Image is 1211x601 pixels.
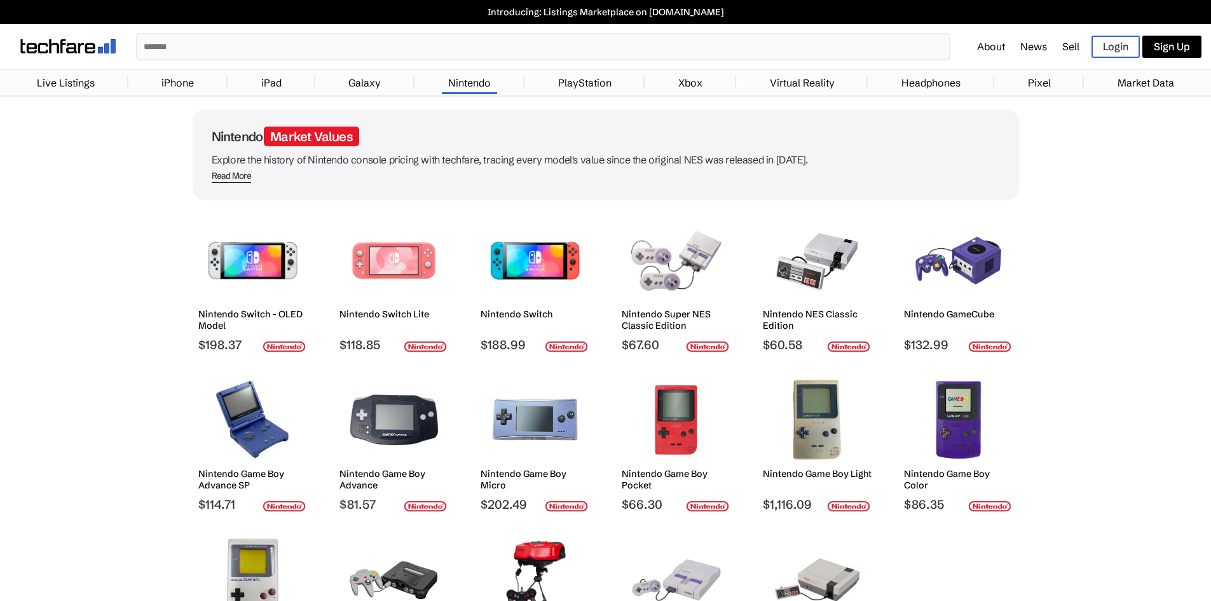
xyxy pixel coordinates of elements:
a: Nintendo Switch Nintendo Switch $188.99 nintendo-logo [475,213,596,352]
img: nintendo-logo [404,501,447,512]
img: Nintendo Switch (OLED Model) [208,219,298,302]
a: Nintendo Game Boy Advance SP Nintendo Game Boy Advance $81.57 nintendo-logo [334,373,455,512]
img: nintendo-logo [968,501,1011,512]
img: techfare logo [20,39,116,53]
img: nintendo-logo [263,341,306,352]
a: Virtual Reality [763,70,841,95]
h2: Nintendo GameCube [904,308,1013,320]
img: Nintendo Switch [490,219,580,302]
a: Nintendo Game Boy Pocket Nintendo Game Boy Pocket $66.30 nintendo-logo [616,373,737,512]
a: Nintendo Game Boy Micro Nintendo Game Boy Micro $202.49 nintendo-logo [475,373,596,512]
a: Nintendo Super NES Classic Edition Nintendo Super NES Classic Edition $67.60 nintendo-logo [616,213,737,352]
a: Xbox [672,70,709,95]
h2: Nintendo Game Boy Pocket [622,468,730,491]
span: $66.30 [622,497,730,512]
p: Explore the history of Nintendo console pricing with techfare, tracing every model's value since ... [212,151,1000,169]
h2: Nintendo Game Boy Color [904,468,1013,491]
img: nintendo-logo [404,341,447,352]
span: $202.49 [481,497,589,512]
a: Nintendo GameCube Nintendo GameCube $132.99 nintendo-logo [898,213,1019,352]
a: About [977,40,1005,53]
h2: Nintendo Game Boy Micro [481,468,589,491]
a: Nintendo Game Boy Light Nintendo Game Boy Light $1,116.09 nintendo-logo [757,373,878,512]
h1: Nintendo [212,128,1000,144]
img: Nintendo NES Classic Edition [772,219,862,302]
img: Nintendo Game Boy Pocket [631,379,721,462]
a: Nintendo Switch Lite Nintendo Switch Lite $118.85 nintendo-logo [334,213,455,352]
img: nintendo-logo [545,501,588,512]
h2: Nintendo Game Boy Advance SP [198,468,307,491]
a: Pixel [1022,70,1057,95]
span: $114.71 [198,497,307,512]
a: Login [1091,36,1140,58]
img: nintendo-logo [545,341,588,352]
h2: Nintendo Switch Lite [339,308,448,320]
img: Nintendo GameCube [913,219,1003,302]
img: Nintendo Super NES Classic Edition [631,219,721,302]
img: nintendo-logo [686,341,729,352]
a: Nintendo Switch (OLED Model) Nintendo Switch - OLED Model $198.37 nintendo-logo [193,213,313,352]
img: nintendo-logo [968,341,1011,352]
a: Sign Up [1142,36,1201,58]
img: Nintendo Game Boy Light [772,379,862,462]
a: News [1020,40,1047,53]
a: Nintendo [442,70,497,95]
a: Headphones [895,70,967,95]
h2: Nintendo Game Boy Light [763,468,872,480]
img: nintendo-logo [827,341,870,352]
img: Nintendo Game Boy Color [913,379,1003,462]
a: Nintendo Game Boy Color Nintendo Game Boy Color $86.35 nintendo-logo [898,373,1019,512]
img: Nintendo Game Boy Micro [490,379,580,462]
span: $60.58 [763,337,872,352]
img: nintendo-logo [263,501,306,512]
span: $118.85 [339,337,448,352]
a: Market Data [1111,70,1180,95]
span: $132.99 [904,337,1013,352]
a: iPhone [155,70,200,95]
a: Introducing: Listings Marketplace on [DOMAIN_NAME] [6,6,1205,18]
div: Read More [212,170,252,181]
h2: Nintendo NES Classic Edition [763,308,872,331]
span: $1,116.09 [763,497,872,512]
a: Galaxy [342,70,387,95]
span: $86.35 [904,497,1013,512]
a: Sell [1062,40,1079,53]
img: Nintendo Switch Lite [349,219,439,302]
a: Nintendo Game Boy Advance SP Nintendo Game Boy Advance SP $114.71 nintendo-logo [193,373,313,512]
span: Read More [212,170,252,183]
span: $67.60 [622,337,730,352]
img: nintendo-logo [827,501,870,512]
span: $81.57 [339,497,448,512]
h2: Nintendo Game Boy Advance [339,468,448,491]
h2: Nintendo Switch [481,308,589,320]
span: $198.37 [198,337,307,352]
a: PlayStation [552,70,618,95]
h2: Nintendo Switch - OLED Model [198,308,307,331]
h2: Nintendo Super NES Classic Edition [622,308,730,331]
a: Nintendo NES Classic Edition Nintendo NES Classic Edition $60.58 nintendo-logo [757,213,878,352]
a: iPad [255,70,288,95]
img: Nintendo Game Boy Advance SP [208,379,298,462]
img: nintendo-logo [686,501,729,512]
img: Nintendo Game Boy Advance SP [349,379,439,462]
span: Market Values [264,127,359,146]
span: $188.99 [481,337,589,352]
a: Live Listings [31,70,101,95]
